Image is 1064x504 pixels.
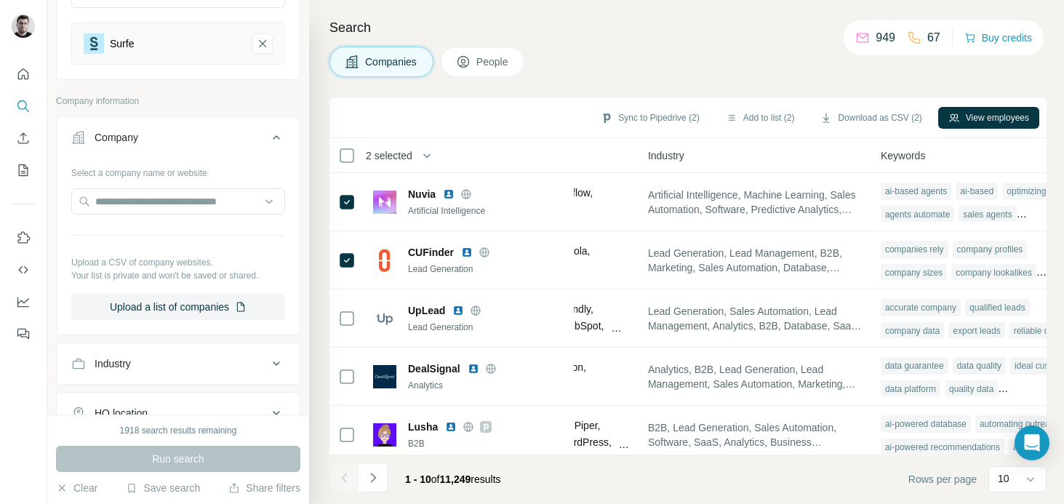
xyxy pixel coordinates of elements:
h4: Search [329,17,1047,38]
span: 2 selected [366,148,412,163]
button: Industry [57,346,300,381]
p: 10 [998,471,1009,486]
button: Quick start [12,61,35,87]
p: Company information [56,95,300,108]
span: UpLead [408,303,445,318]
div: company sizes [881,264,947,281]
div: Surfe [110,36,134,51]
img: LinkedIn logo [445,421,457,433]
img: Logo of CUFinder [373,249,396,272]
div: 1918 search results remaining [120,424,237,437]
div: Lead Generation [408,321,565,334]
span: Rows per page [908,472,977,487]
span: Artificial Intelligence, Machine Learning, Sales Automation, Software, Predictive Analytics, Anal... [648,188,863,217]
img: LinkedIn logo [452,305,464,316]
button: Upload a list of companies [71,294,285,320]
div: Select a company name or website [71,161,285,180]
p: 949 [876,29,895,47]
div: Analytics [408,379,565,392]
span: results [405,473,501,485]
span: Keywords [881,148,925,163]
button: Surfe-remove-button [252,33,273,54]
button: Buy credits [964,28,1032,48]
p: Your list is private and won't be saved or shared. [71,269,285,282]
div: ai-powered database [881,415,971,433]
div: data platform [881,380,940,398]
div: Artificial Intelligence [408,204,565,217]
span: Companies [365,55,418,69]
div: agents automate [881,206,954,223]
button: Search [12,93,35,119]
img: LinkedIn logo [461,247,473,258]
button: My lists [12,157,35,183]
span: Lead Generation, Lead Management, B2B, Marketing, Sales Automation, Database, Software, Marketing... [648,246,863,275]
span: Chili Piper, [552,418,601,433]
img: Logo of DealSignal [373,365,396,388]
div: accurate company [881,299,961,316]
button: Enrich CSV [12,125,35,151]
button: HQ location [57,396,300,431]
button: Save search [126,481,200,495]
span: 11,249 [440,473,471,485]
p: 67 [927,29,940,47]
button: Use Surfe on LinkedIn [12,225,35,251]
div: data guarantee [881,357,948,375]
span: Lusha [408,420,438,434]
div: ai-powered recommendations [881,439,1004,456]
span: Nuvia [408,187,436,201]
span: Industry [648,148,684,163]
img: Logo of Lusha [373,423,396,447]
img: Avatar [12,15,35,38]
button: Navigate to next page [359,463,388,492]
span: Analytics, B2B, Lead Generation, Lead Management, Sales Automation, Marketing, SaaS, Marketing Au... [648,362,863,391]
div: company data [881,322,944,340]
span: of [431,473,440,485]
div: ai-based [956,183,998,200]
button: Download as CSV (2) [810,107,932,129]
div: Lead Generation [408,263,565,276]
button: Dashboard [12,289,35,315]
span: CUFinder [408,245,454,260]
img: LinkedIn logo [468,363,479,375]
span: Lead Generation, Sales Automation, Lead Management, Analytics, B2B, Database, SaaS, Email Marketi... [648,304,863,333]
div: qualified leads [965,299,1030,316]
div: Company [95,130,138,145]
button: Feedback [12,321,35,347]
span: 1 - 10 [405,473,431,485]
span: HubSpot, [561,319,604,333]
div: ai-based agents [881,183,951,200]
div: company lookalikes [951,264,1036,281]
button: Add to list (2) [716,107,805,129]
div: Open Intercom Messenger [1015,425,1049,460]
div: export leads [948,322,1004,340]
span: DealSignal [408,361,460,376]
div: companies rely [881,241,948,258]
div: quality data [945,380,998,398]
img: Logo of UpLead [373,307,396,330]
div: Industry [95,356,131,371]
button: Share filters [228,481,300,495]
img: LinkedIn logo [443,188,455,200]
button: View employees [938,107,1039,129]
button: Sync to Pipedrive (2) [591,107,709,129]
div: company profiles [953,241,1028,258]
div: sales agents [959,206,1016,223]
div: B2B [408,437,565,450]
span: WordPress, [559,435,612,449]
p: Upload a CSV of company websites. [71,256,285,269]
span: B2B, Lead Generation, Sales Automation, Software, SaaS, Analytics, Business Intelligence, Artific... [648,420,863,449]
div: automating outreach [975,415,1063,433]
button: Use Surfe API [12,257,35,283]
div: HQ location [95,406,148,420]
button: Clear [56,481,97,495]
img: Surfe-logo [84,33,104,54]
button: Company [57,120,300,161]
span: People [476,55,510,69]
img: Logo of Nuvia [373,191,396,214]
div: data quality [953,357,1006,375]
